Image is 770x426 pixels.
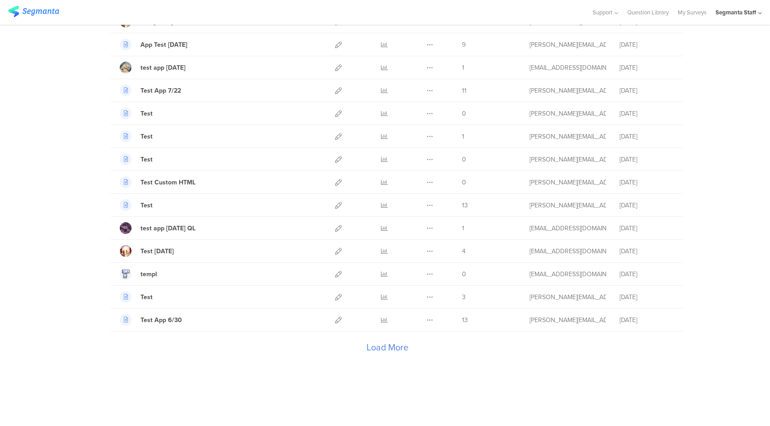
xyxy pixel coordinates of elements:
span: 13 [462,315,468,325]
div: raymund@segmanta.com [530,315,606,325]
span: 11 [462,86,467,95]
div: test app 22jul 25 [140,63,186,72]
div: [DATE] [620,109,674,118]
div: Test [140,201,153,210]
div: Test App 7/22 [140,86,181,95]
div: [DATE] [620,40,674,49]
a: Test Custom HTML [120,176,195,188]
div: [DATE] [620,178,674,187]
div: eliran@segmanta.com [530,63,606,72]
div: [DATE] [620,224,674,233]
div: Load More [110,332,664,368]
div: eliran@segmanta.com [530,224,606,233]
div: Test 6.30.25 [140,247,174,256]
span: 1 [462,132,464,141]
div: eliran@segmanta.com [530,269,606,279]
div: App Test 7.22.25 [140,40,187,49]
a: Test [120,130,153,142]
div: [DATE] [620,155,674,164]
div: Segmanta Staff [716,8,756,17]
div: Test App 6/30 [140,315,182,325]
div: raymund@segmanta.com [530,201,606,210]
div: Test [140,109,153,118]
span: 9 [462,40,466,49]
div: Test Custom HTML [140,178,195,187]
div: [DATE] [620,292,674,302]
a: test app [DATE] QL [120,222,195,234]
div: raymund@segmanta.com [530,178,606,187]
div: raymund@segmanta.com [530,155,606,164]
div: Test [140,155,153,164]
img: segmanta logo [8,6,59,17]
a: templ [120,268,157,280]
div: [DATE] [620,63,674,72]
a: App Test [DATE] [120,39,187,50]
a: test app [DATE] [120,62,186,73]
div: [DATE] [620,269,674,279]
a: Test App 6/30 [120,314,182,326]
div: templ [140,269,157,279]
div: [DATE] [620,201,674,210]
a: Test [120,291,153,303]
span: 1 [462,63,464,72]
div: [DATE] [620,132,674,141]
span: 0 [462,155,466,164]
div: [DATE] [620,86,674,95]
div: Test [140,292,153,302]
span: 1 [462,224,464,233]
div: Test [140,132,153,141]
a: Test [DATE] [120,245,174,257]
div: channelle@segmanta.com [530,247,606,256]
span: 0 [462,109,466,118]
div: riel@segmanta.com [530,132,606,141]
span: 0 [462,178,466,187]
div: test app 30 june QL [140,224,195,233]
div: [DATE] [620,247,674,256]
a: Test [120,199,153,211]
span: 4 [462,247,466,256]
div: riel@segmanta.com [530,40,606,49]
span: 3 [462,292,466,302]
div: raymund@segmanta.com [530,86,606,95]
span: 13 [462,201,468,210]
div: riel@segmanta.com [530,292,606,302]
div: raymund@segmanta.com [530,109,606,118]
a: Test [120,153,153,165]
div: [DATE] [620,315,674,325]
span: 0 [462,269,466,279]
span: Support [593,8,612,17]
a: Test [120,108,153,119]
a: Test App 7/22 [120,85,181,96]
